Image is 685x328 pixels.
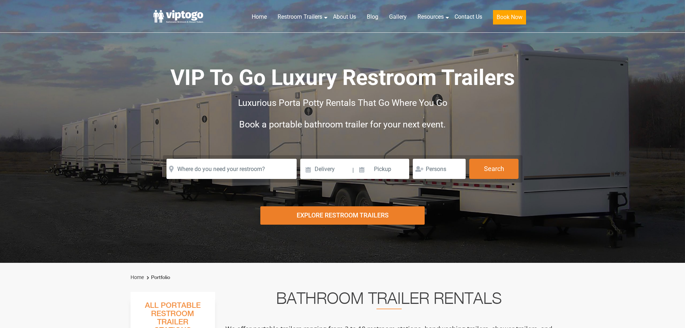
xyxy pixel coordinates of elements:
a: Blog [361,9,384,25]
a: Home [131,274,144,280]
a: Restroom Trailers [272,9,328,25]
a: About Us [328,9,361,25]
div: Explore Restroom Trailers [260,206,425,225]
button: Search [469,159,519,179]
a: Resources [412,9,449,25]
input: Pickup [355,159,410,179]
span: Luxurious Porta Potty Rentals That Go Where You Go [238,98,447,108]
h2: Bathroom Trailer Rentals [225,292,553,309]
a: Home [246,9,272,25]
button: Book Now [493,10,526,24]
a: Gallery [384,9,412,25]
li: Portfolio [145,273,170,282]
a: Contact Us [449,9,488,25]
input: Where do you need your restroom? [166,159,297,179]
span: VIP To Go Luxury Restroom Trailers [170,65,515,90]
a: Book Now [488,9,531,29]
span: Book a portable bathroom trailer for your next event. [239,119,446,130]
span: | [352,159,354,182]
input: Persons [413,159,466,179]
input: Delivery [300,159,352,179]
